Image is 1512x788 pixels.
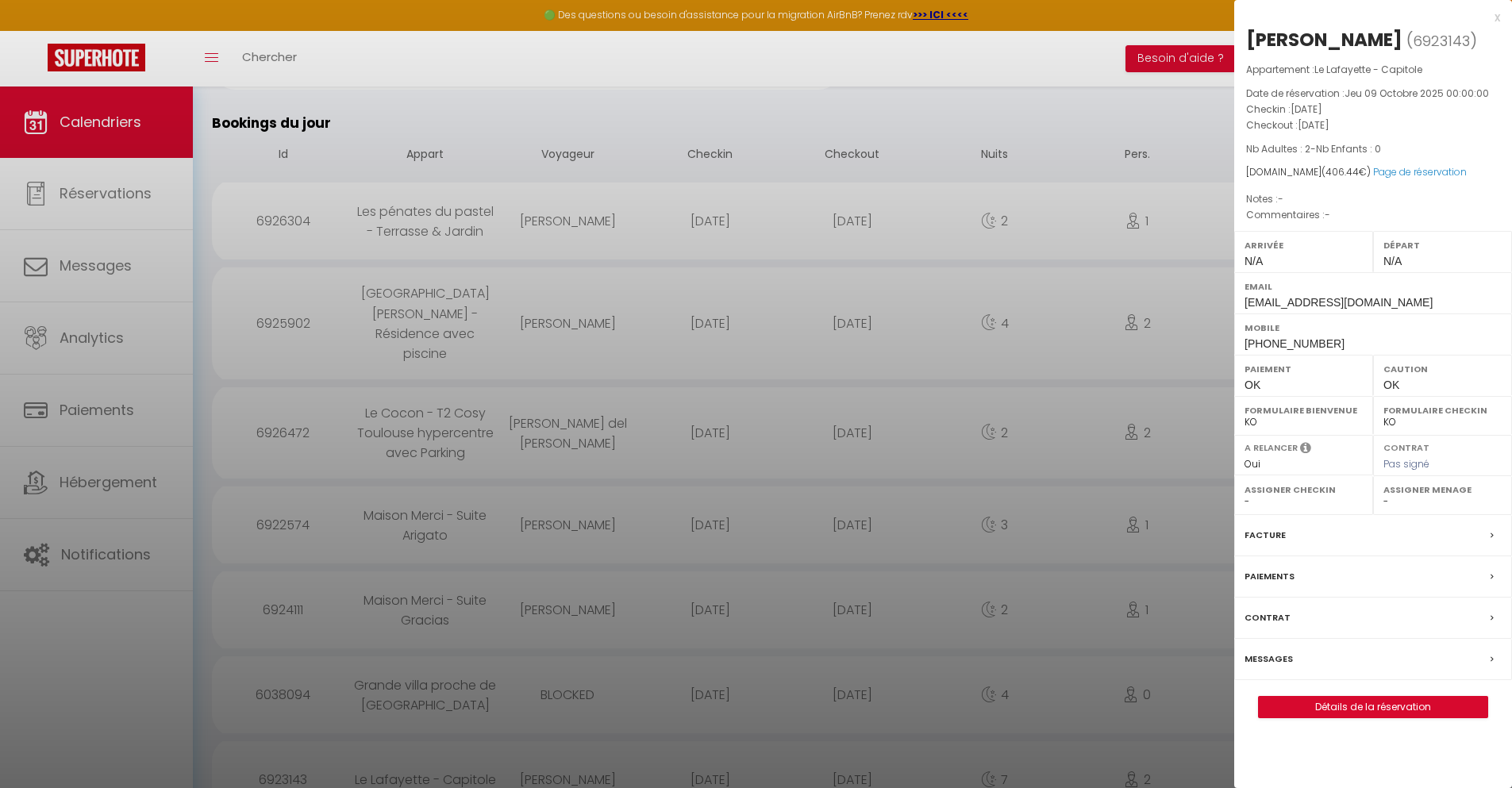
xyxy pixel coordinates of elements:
label: Facture [1245,527,1286,544]
span: [DATE] [1298,118,1329,132]
span: Nb Enfants : 0 [1316,142,1381,156]
label: Email [1245,279,1502,294]
label: Paiement [1245,361,1363,377]
span: Le Lafayette - Capitole [1314,63,1422,76]
a: Détails de la réservation [1259,697,1487,717]
p: Commentaires : [1246,207,1500,223]
label: Arrivée [1245,237,1363,253]
span: Jeu 09 Octobre 2025 00:00:00 [1345,86,1489,100]
span: N/A [1245,255,1263,267]
span: OK [1383,379,1399,391]
span: [EMAIL_ADDRESS][DOMAIN_NAME] [1245,296,1433,309]
p: Appartement : [1246,62,1500,78]
div: [DOMAIN_NAME] [1246,165,1500,180]
span: [DATE] [1291,102,1322,116]
span: ( €) [1322,165,1371,179]
span: 6923143 [1413,31,1470,51]
span: 406.44 [1325,165,1359,179]
span: - [1325,208,1330,221]
label: Contrat [1383,441,1429,452]
label: Paiements [1245,568,1295,585]
span: N/A [1383,255,1402,267]
label: Formulaire Checkin [1383,402,1502,418]
p: Checkin : [1246,102,1500,117]
p: Checkout : [1246,117,1500,133]
span: Pas signé [1383,457,1429,471]
span: - [1278,192,1283,206]
label: Messages [1245,651,1293,667]
label: Assigner Checkin [1245,482,1363,498]
span: Nb Adultes : 2 [1246,142,1310,156]
div: x [1234,8,1500,27]
button: Détails de la réservation [1258,696,1488,718]
a: Page de réservation [1373,165,1467,179]
span: OK [1245,379,1260,391]
p: Notes : [1246,191,1500,207]
label: Mobile [1245,320,1502,336]
label: A relancer [1245,441,1298,455]
label: Assigner Menage [1383,482,1502,498]
label: Formulaire Bienvenue [1245,402,1363,418]
span: ( ) [1406,29,1477,52]
label: Caution [1383,361,1502,377]
span: [PHONE_NUMBER] [1245,337,1345,350]
p: - [1246,141,1500,157]
i: Sélectionner OUI si vous souhaiter envoyer les séquences de messages post-checkout [1300,441,1311,459]
p: Date de réservation : [1246,86,1500,102]
label: Contrat [1245,609,1291,626]
div: [PERSON_NAME] [1246,27,1402,52]
label: Départ [1383,237,1502,253]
